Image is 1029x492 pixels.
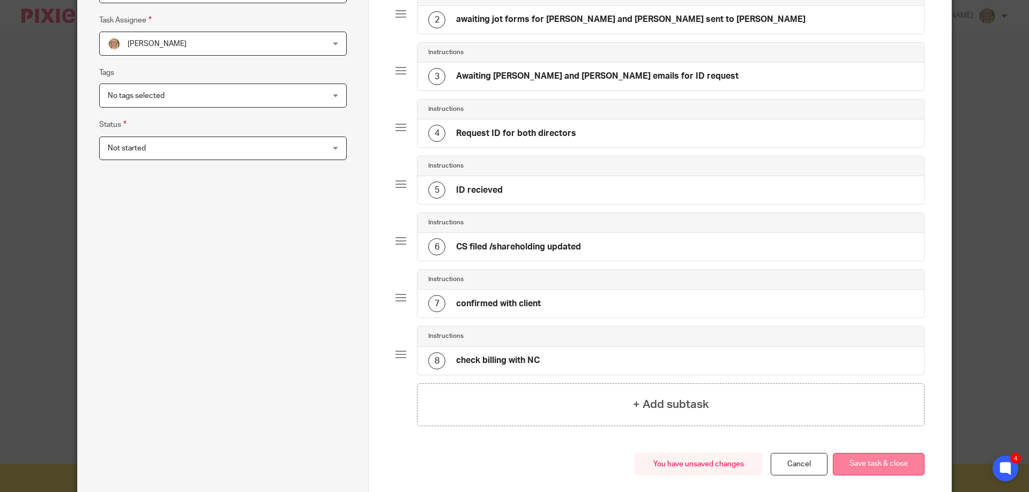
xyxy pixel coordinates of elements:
div: 5 [428,181,445,199]
label: Status [99,118,126,131]
span: No tags selected [108,92,165,100]
img: JW%20photo.JPG [108,37,121,50]
h4: confirmed with client [456,298,541,309]
h4: Instructions [428,105,464,113]
div: You have unsaved changes [635,453,763,476]
span: [PERSON_NAME] [128,40,187,48]
h4: ID recieved [456,185,503,196]
div: 8 [428,352,445,369]
h4: Instructions [428,332,464,340]
label: Tags [99,67,114,78]
label: Task Assignee [99,14,152,26]
div: 6 [428,238,445,255]
h4: awaiting jot forms for [PERSON_NAME] and [PERSON_NAME] sent to [PERSON_NAME] [456,14,806,25]
h4: Awaiting [PERSON_NAME] and [PERSON_NAME] emails for ID request [456,71,739,82]
span: Not started [108,145,146,152]
h4: Request ID for both directors [456,128,576,139]
h4: Instructions [428,275,464,284]
div: 4 [428,125,445,142]
h4: CS filed /shareholding updated [456,241,581,253]
h4: + Add subtask [633,396,709,413]
button: Save task & close [833,453,924,476]
a: Cancel [771,453,827,476]
div: 7 [428,295,445,312]
h4: Instructions [428,162,464,170]
h4: check billing with NC [456,355,540,366]
div: 2 [428,11,445,28]
div: 3 [428,68,445,85]
h4: Instructions [428,48,464,57]
div: 4 [1010,453,1021,464]
h4: Instructions [428,218,464,227]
